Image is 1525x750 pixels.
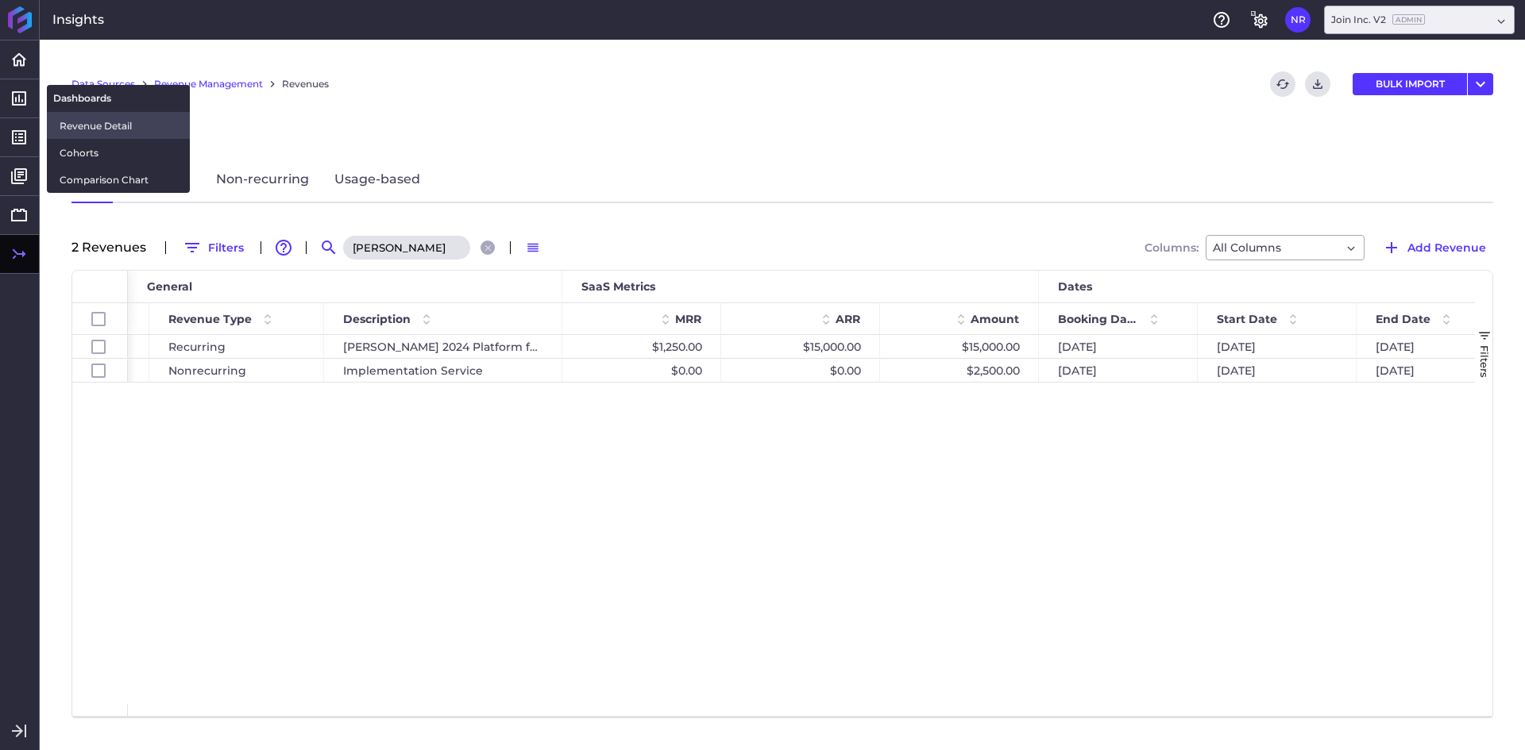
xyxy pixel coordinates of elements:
[324,335,562,358] div: [PERSON_NAME] 2024 Platform fee
[1357,335,1515,358] div: [DATE]
[1058,312,1138,326] span: Booking Date
[1305,71,1330,97] button: Download
[1039,335,1198,358] div: [DATE]
[880,359,1039,382] div: $2,500.00
[316,235,342,260] button: Search by
[1247,7,1272,33] button: General Settings
[1206,235,1365,260] div: Dropdown select
[1285,7,1311,33] button: User Menu
[562,359,721,382] div: $0.00
[1217,312,1277,326] span: Start Date
[1375,235,1493,260] button: Add Revenue
[675,312,701,326] span: MRR
[1213,238,1281,257] span: All Columns
[1331,13,1425,27] div: Join Inc. V2
[71,241,156,254] div: 2 Revenue s
[581,279,655,294] span: SaaS Metrics
[1198,359,1357,382] div: [DATE]
[203,157,322,203] a: Non-recurring
[836,312,860,326] span: ARR
[71,77,135,91] a: Data Sources
[1468,73,1493,95] button: User Menu
[322,157,433,203] a: Usage-based
[1324,6,1515,34] div: Dropdown select
[1198,335,1357,358] div: [DATE]
[562,335,721,358] div: $1,250.00
[880,335,1039,358] div: $15,000.00
[1353,73,1467,95] button: BULK IMPORT
[154,77,263,91] a: Revenue Management
[343,312,411,326] span: Description
[1145,242,1199,253] span: Columns:
[1407,239,1486,256] span: Add Revenue
[324,359,562,382] div: Implementation Service
[1392,14,1425,25] ins: Admin
[1058,279,1092,294] span: Dates
[1270,71,1295,97] button: Refresh
[72,359,128,383] div: Press SPACE to select this row.
[721,359,880,382] div: $0.00
[176,235,251,260] button: Filters
[481,240,495,255] button: Close search
[147,279,192,294] span: General
[168,312,252,326] span: Revenue Type
[1376,312,1430,326] span: End Date
[1039,359,1198,382] div: [DATE]
[1209,7,1234,33] button: Help
[149,335,324,358] div: Recurring
[971,312,1019,326] span: Amount
[1478,345,1491,378] span: Filters
[72,335,128,359] div: Press SPACE to select this row.
[721,335,880,358] div: $15,000.00
[1357,359,1515,382] div: [DATE]
[282,77,329,91] a: Revenues
[149,359,324,382] div: Nonrecurring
